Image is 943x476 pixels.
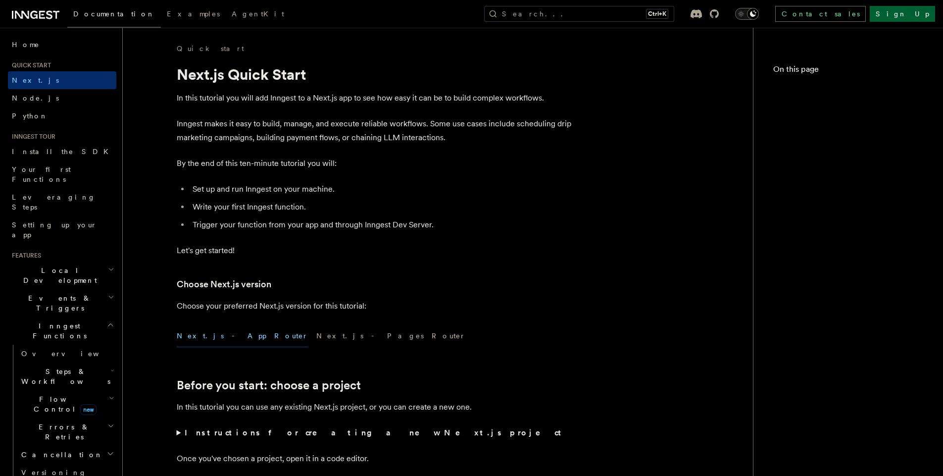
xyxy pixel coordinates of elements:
span: Overview [21,350,123,358]
span: Home [12,40,40,50]
span: Quick start [8,61,51,69]
span: Node.js [12,94,59,102]
a: Your first Functions [8,160,116,188]
strong: Instructions for creating a new Next.js project [185,428,565,437]
span: Examples [167,10,220,18]
a: Before you start: choose a project [177,378,361,392]
a: AgentKit [226,3,290,27]
a: Node.js [8,89,116,107]
span: Flow Control [17,394,109,414]
span: Install the SDK [12,148,114,156]
p: In this tutorial you can use any existing Next.js project, or you can create a new one. [177,400,573,414]
span: Documentation [73,10,155,18]
li: Write your first Inngest function. [190,200,573,214]
a: Sign Up [870,6,935,22]
span: Local Development [8,265,108,285]
p: Let's get started! [177,244,573,258]
a: Python [8,107,116,125]
a: Home [8,36,116,53]
span: Inngest Functions [8,321,107,341]
p: Choose your preferred Next.js version for this tutorial: [177,299,573,313]
button: Events & Triggers [8,289,116,317]
a: Examples [161,3,226,27]
button: Errors & Retries [17,418,116,446]
summary: Instructions for creating a new Next.js project [177,426,573,440]
a: Overview [17,345,116,363]
span: Inngest tour [8,133,55,141]
h1: Next.js Quick Start [177,65,573,83]
a: Contact sales [775,6,866,22]
span: Features [8,252,41,260]
span: Leveraging Steps [12,193,96,211]
span: Events & Triggers [8,293,108,313]
button: Search...Ctrl+K [484,6,674,22]
span: Cancellation [17,450,103,460]
span: new [80,404,97,415]
button: Toggle dark mode [735,8,759,20]
li: Trigger your function from your app and through Inngest Dev Server. [190,218,573,232]
button: Inngest Functions [8,317,116,345]
a: Setting up your app [8,216,116,244]
button: Next.js - App Router [177,325,308,347]
span: Errors & Retries [17,422,107,442]
span: Next.js [12,76,59,84]
li: Set up and run Inngest on your machine. [190,182,573,196]
span: Steps & Workflows [17,367,110,386]
h4: On this page [773,63,923,79]
a: Leveraging Steps [8,188,116,216]
p: Inngest makes it easy to build, manage, and execute reliable workflows. Some use cases include sc... [177,117,573,145]
span: Python [12,112,48,120]
button: Cancellation [17,446,116,464]
p: In this tutorial you will add Inngest to a Next.js app to see how easy it can be to build complex... [177,91,573,105]
button: Flow Controlnew [17,390,116,418]
span: AgentKit [232,10,284,18]
span: Setting up your app [12,221,97,239]
a: Install the SDK [8,143,116,160]
a: Next.js [8,71,116,89]
p: By the end of this ten-minute tutorial you will: [177,157,573,170]
p: Once you've chosen a project, open it in a code editor. [177,452,573,466]
span: Your first Functions [12,165,71,183]
button: Local Development [8,262,116,289]
a: Quick start [177,44,244,53]
a: Choose Next.js version [177,277,271,291]
button: Next.js - Pages Router [316,325,466,347]
kbd: Ctrl+K [646,9,668,19]
a: Documentation [67,3,161,28]
button: Steps & Workflows [17,363,116,390]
